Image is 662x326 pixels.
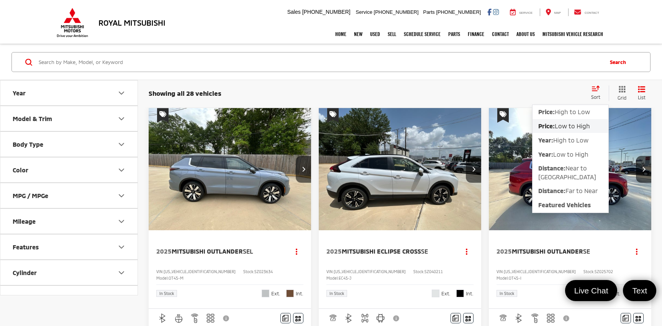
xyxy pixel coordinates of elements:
span: VIN: [156,269,164,274]
a: 2025Mitsubishi Eclipse CrossSE [326,247,452,256]
div: Mileage [13,218,36,225]
button: Year:High to Low [533,133,608,147]
span: Int. [296,290,303,297]
img: Remote Start [190,313,200,323]
span: Sort [591,94,600,100]
span: Showing all 28 vehicles [149,89,221,97]
span: Price: [538,122,555,129]
button: YearYear [0,80,138,105]
a: Instagram: Click to visit our Instagram page [493,9,499,15]
button: Year:Low to High [533,147,608,161]
span: [PHONE_NUMBER] [436,9,481,15]
img: 2025 Mitsubishi Outlander SEL [148,108,312,231]
span: SZ040211 [424,269,443,274]
img: Remote Start [530,313,540,323]
img: Bluetooth® [514,313,524,323]
span: High to Low [553,136,588,144]
span: Year: [538,151,553,158]
span: Contact [585,11,599,15]
span: SZ023634 [254,269,273,274]
img: 3rd Row Seating [546,313,555,323]
button: Distance:Far to Near [533,184,608,198]
span: Stock: [583,269,595,274]
img: Bluetooth® [158,313,167,323]
button: Actions [630,245,644,258]
span: Special [157,108,169,123]
div: 2025 Mitsubishi Eclipse Cross SE 0 [318,108,482,230]
span: In Stock [159,292,174,295]
div: MPG / MPGe [13,192,48,199]
span: Stock: [243,269,254,274]
img: Android Auto [376,313,385,323]
div: Mileage [117,217,126,226]
span: Service [519,11,533,15]
span: Ext. [441,290,451,297]
span: In Stock [500,292,514,295]
span: Brick Brown [286,290,294,297]
a: Finance [464,25,488,44]
span: High to Low [555,108,590,115]
a: Contact [568,8,605,16]
span: Far to Near [565,187,598,194]
div: Cylinder [117,268,126,277]
span: Sales [287,9,301,15]
a: Schedule Service: Opens in a new tab [400,25,444,44]
span: Map [554,11,561,15]
button: Next image [296,156,311,183]
div: Color [13,166,28,174]
span: Year: [538,136,553,144]
div: Features [117,242,126,252]
div: Cylinder [13,269,37,276]
span: Distance: [538,187,565,194]
span: Grid [618,95,626,101]
span: [US_VEHICLE_IDENTIFICATION_NUMBER] [334,269,406,274]
img: Comments [623,315,629,321]
span: Model: [156,276,169,280]
span: Int. [466,290,474,297]
img: Adaptive Cruise Control [328,313,338,323]
a: About Us [513,25,539,44]
span: Live Chat [570,285,612,296]
a: 2025 Mitsubishi Eclipse Cross SE2025 Mitsubishi Eclipse Cross SE2025 Mitsubishi Eclipse Cross SE2... [318,108,482,230]
span: Moonstone Gray Metallic/Black Roof [262,290,269,297]
span: Distance: [538,164,565,172]
span: VIN: [496,269,504,274]
span: Low to High [553,151,588,158]
button: Select sort value [587,85,609,101]
a: Facebook: Click to visit our Facebook page [487,9,492,15]
div: Year [117,88,126,98]
span: Special [497,108,509,123]
button: Next image [636,156,651,183]
button: Body TypeBody Type [0,132,138,157]
img: 3rd Row Seating [206,313,215,323]
span: Low to High [555,122,590,129]
button: MPG / MPGeMPG / MPGe [0,183,138,208]
span: Near to [GEOGRAPHIC_DATA] [538,164,596,180]
img: 2025 Mitsubishi Eclipse Cross SE [318,108,482,231]
button: Price:High to Low [533,105,608,119]
button: Featured Vehicles [533,198,608,212]
span: Parts [423,9,434,15]
div: Body Type [117,140,126,149]
div: Color [117,165,126,175]
button: FeaturesFeatures [0,234,138,259]
span: Ext. [271,290,280,297]
a: 2025Mitsubishi OutlanderSEL [156,247,282,256]
span: White Diamond [432,290,439,297]
span: Stock: [413,269,424,274]
img: 4WD/AWD [360,313,370,323]
span: SE [421,247,428,255]
img: Comments [282,315,288,321]
span: Featured Vehicles [538,201,591,208]
button: Comments [280,313,291,323]
span: [PHONE_NUMBER] [374,9,419,15]
span: [PHONE_NUMBER] [302,9,351,15]
button: MileageMileage [0,209,138,234]
span: Mitsubishi Outlander [172,247,243,255]
div: Model & Trim [13,115,52,122]
a: Parts: Opens in a new tab [444,25,464,44]
button: List View [632,85,651,101]
i: Window Sticker [636,315,641,321]
img: Comments [452,315,459,321]
span: OT45-I [509,276,521,280]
